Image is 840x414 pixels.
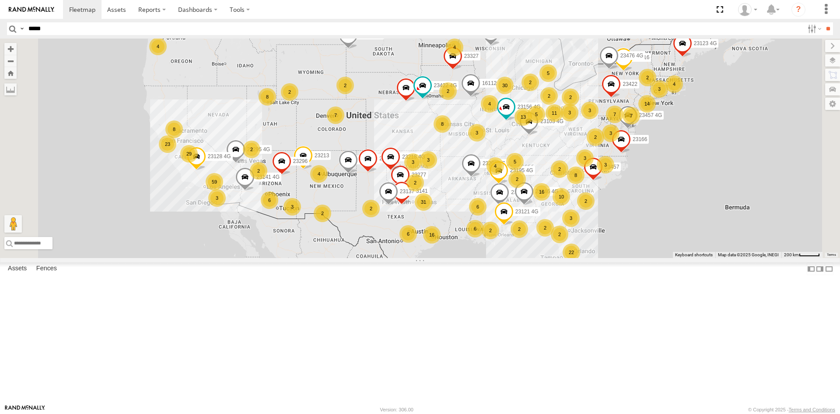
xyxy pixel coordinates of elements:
[533,183,550,201] div: 16
[482,222,499,239] div: 2
[827,253,836,257] a: Terms (opens in new tab)
[635,54,649,60] span: 23316
[551,160,568,178] div: 2
[623,107,640,124] div: 7
[336,77,354,94] div: 2
[651,80,668,98] div: 3
[379,156,394,162] span: 23279
[399,225,417,243] div: 6
[412,172,426,178] span: 23277
[18,22,25,35] label: Search Query
[511,220,528,238] div: 2
[4,83,17,96] label: Measure
[310,165,328,183] div: 4
[315,152,329,159] span: 23213
[420,151,437,169] div: 3
[466,220,484,237] div: 6
[314,205,331,222] div: 2
[159,135,176,153] div: 23
[562,88,579,106] div: 2
[446,39,463,56] div: 4
[540,118,563,124] span: 23103 4G
[718,252,779,257] span: Map data ©2025 Google, INEGI
[439,82,457,100] div: 2
[464,53,479,59] span: 23327
[815,262,824,275] label: Dock Summary Table to the Right
[511,189,525,195] span: 23120
[639,112,662,118] span: 23457 4G
[638,95,656,113] div: 14
[400,188,414,195] span: 23137
[259,88,276,106] div: 8
[482,80,497,86] span: 16112
[804,22,823,35] label: Search Filter Options
[165,120,183,138] div: 8
[406,174,424,191] div: 2
[483,160,506,166] span: 23202 4G
[576,149,594,167] div: 3
[281,83,298,101] div: 2
[327,106,344,124] div: 7
[562,209,580,227] div: 3
[587,128,604,146] div: 2
[514,108,532,126] div: 13
[665,75,683,93] div: 4
[149,38,167,55] div: 4
[521,74,539,91] div: 2
[694,40,717,46] span: 23123 4G
[561,104,578,121] div: 3
[5,405,45,414] a: Visit our Website
[415,193,432,211] div: 31
[402,154,425,160] span: 23218 4G
[518,104,541,110] span: 23156 4G
[261,191,278,209] div: 6
[825,98,840,110] label: Map Settings
[597,156,614,173] div: 3
[208,189,226,207] div: 3
[508,170,526,188] div: 2
[362,200,380,217] div: 2
[4,43,17,55] button: Zoom in
[515,209,539,215] span: 23121 4G
[735,3,760,16] div: Andres Calderon
[256,174,280,180] span: 23141 4G
[536,219,554,237] div: 2
[784,252,799,257] span: 200 km
[602,124,619,142] div: 3
[434,82,457,88] span: 23422 4G
[620,53,644,59] span: 23476 4G
[4,55,17,67] button: Zoom out
[807,262,815,275] label: Dock Summary Table to the Left
[293,158,308,164] span: 23296
[553,188,570,205] div: 10
[539,64,557,82] div: 5
[551,226,568,243] div: 2
[581,102,598,119] div: 3
[468,124,486,142] div: 3
[577,192,595,210] div: 2
[423,226,441,244] div: 16
[180,145,198,163] div: 29
[243,141,260,158] div: 2
[413,188,427,194] span: 23141
[250,162,267,180] div: 2
[675,252,713,258] button: Keyboard shortcuts
[563,244,580,261] div: 22
[4,215,22,233] button: Drag Pegman onto the map to open Street View
[283,198,301,216] div: 3
[623,81,637,87] span: 23422
[825,262,833,275] label: Hide Summary Table
[208,153,231,159] span: 23128 4G
[404,153,422,171] div: 3
[486,157,504,175] div: 4
[789,407,835,412] a: Terms and Conditions
[781,252,822,258] button: Map Scale: 200 km per 44 pixels
[469,198,486,216] div: 6
[9,7,54,13] img: rand-logo.svg
[567,166,584,184] div: 8
[506,153,524,170] div: 5
[606,106,623,123] div: 7
[380,407,413,412] div: Version: 306.00
[32,263,61,275] label: Fences
[206,173,223,191] div: 59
